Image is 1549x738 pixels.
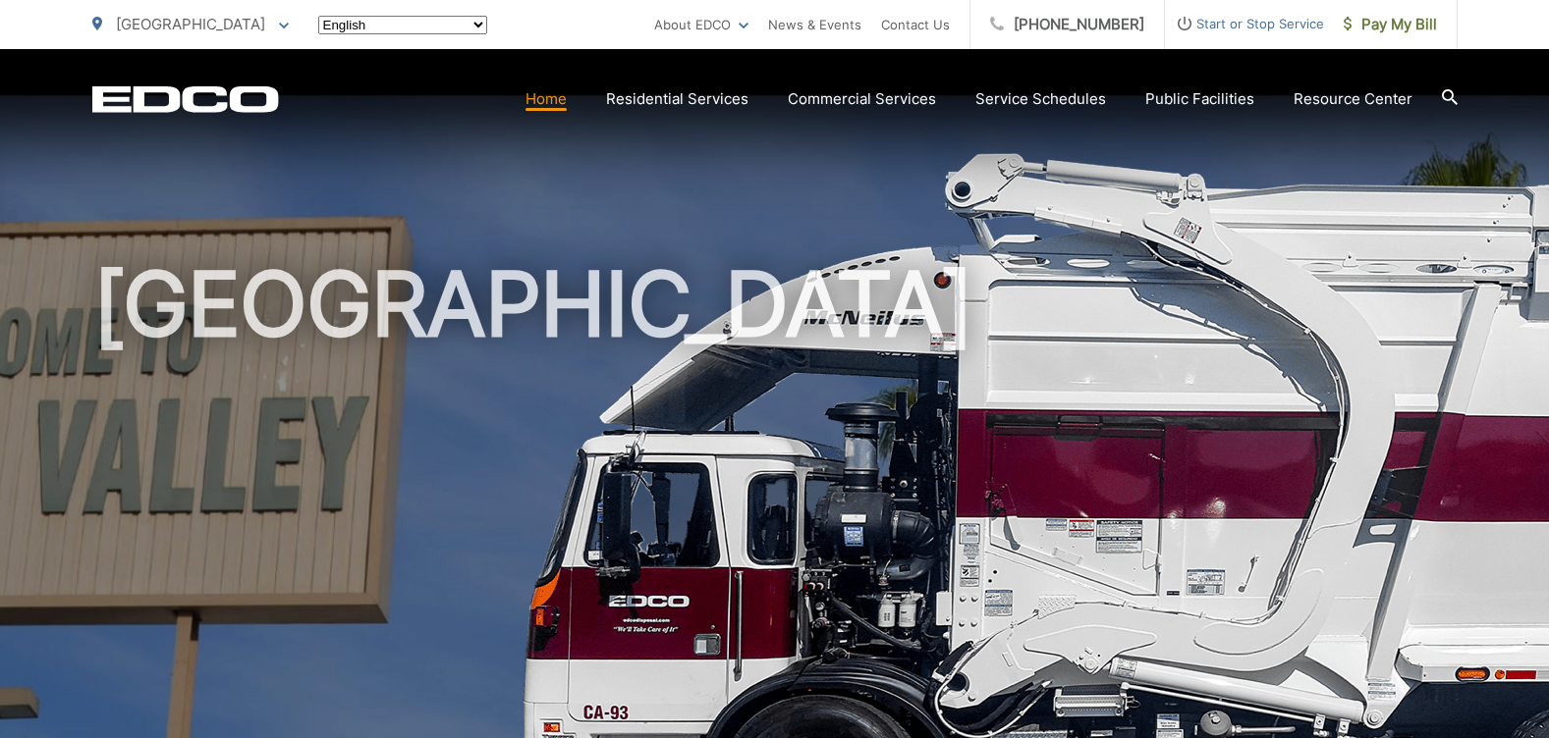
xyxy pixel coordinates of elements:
[116,15,265,33] span: [GEOGRAPHIC_DATA]
[92,85,279,113] a: EDCD logo. Return to the homepage.
[606,87,748,111] a: Residential Services
[654,13,748,36] a: About EDCO
[318,16,487,34] select: Select a language
[526,87,567,111] a: Home
[1344,13,1437,36] span: Pay My Bill
[768,13,861,36] a: News & Events
[788,87,936,111] a: Commercial Services
[1145,87,1254,111] a: Public Facilities
[975,87,1106,111] a: Service Schedules
[1294,87,1412,111] a: Resource Center
[881,13,950,36] a: Contact Us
